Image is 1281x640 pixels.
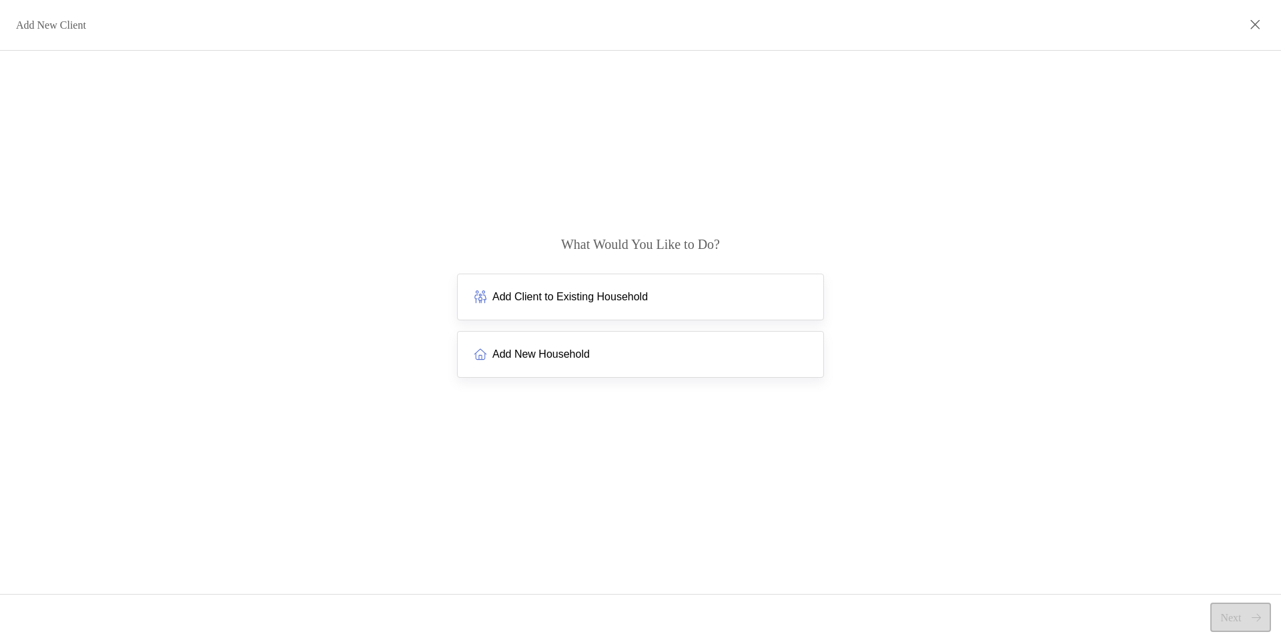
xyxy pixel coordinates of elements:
h3: What Would You Like to Do? [561,236,720,252]
h4: Add New Client [16,19,86,31]
span: Add Client to Existing Household [492,290,648,303]
img: household [474,290,487,304]
span: Add New Household [492,348,590,360]
img: blue house [474,348,487,361]
button: Add Client to Existing Household [457,274,824,320]
button: Add New Household [457,331,824,378]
